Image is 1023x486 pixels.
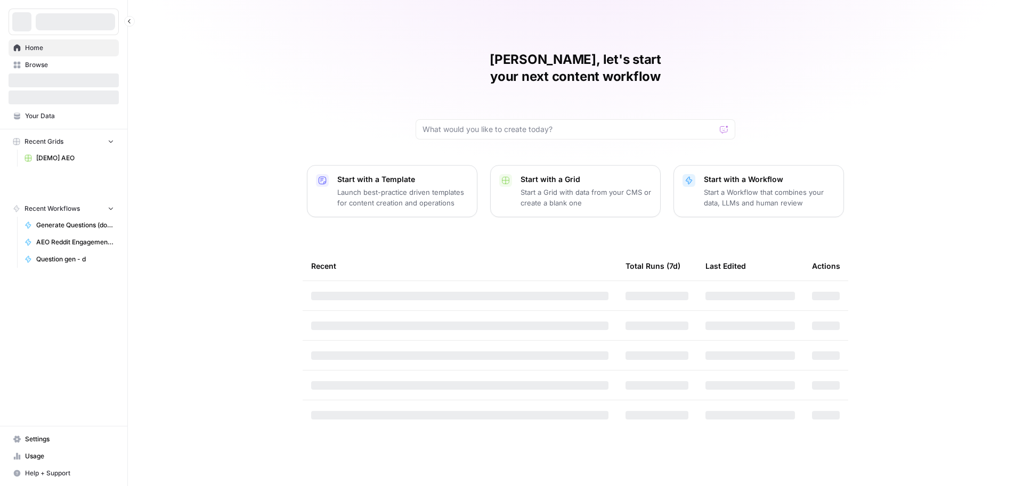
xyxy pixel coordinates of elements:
[36,254,114,264] span: Question gen - d
[25,451,114,461] span: Usage
[25,111,114,121] span: Your Data
[36,237,114,247] span: AEO Reddit Engagement - Fork
[416,51,735,85] h1: [PERSON_NAME], let's start your next content workflow
[20,217,119,234] a: Generate Questions (don't use)
[25,137,63,146] span: Recent Grids
[521,187,652,208] p: Start a Grid with data from your CMS or create a blank one
[25,43,114,53] span: Home
[704,187,835,208] p: Start a Workflow that combines your data, LLMs and human review
[25,60,114,70] span: Browse
[673,165,844,217] button: Start with a WorkflowStart a Workflow that combines your data, LLMs and human review
[36,220,114,230] span: Generate Questions (don't use)
[626,251,680,281] div: Total Runs (7d)
[9,39,119,56] a: Home
[311,251,608,281] div: Recent
[9,108,119,125] a: Your Data
[9,201,119,217] button: Recent Workflows
[704,174,835,185] p: Start with a Workflow
[25,204,80,213] span: Recent Workflows
[705,251,746,281] div: Last Edited
[9,134,119,150] button: Recent Grids
[423,124,716,135] input: What would you like to create today?
[25,434,114,444] span: Settings
[9,448,119,465] a: Usage
[521,174,652,185] p: Start with a Grid
[9,465,119,482] button: Help + Support
[20,234,119,251] a: AEO Reddit Engagement - Fork
[812,251,840,281] div: Actions
[20,150,119,167] a: [DEMO] AEO
[25,468,114,478] span: Help + Support
[337,174,468,185] p: Start with a Template
[337,187,468,208] p: Launch best-practice driven templates for content creation and operations
[9,56,119,73] a: Browse
[36,153,114,163] span: [DEMO] AEO
[9,431,119,448] a: Settings
[490,165,661,217] button: Start with a GridStart a Grid with data from your CMS or create a blank one
[20,251,119,268] a: Question gen - d
[307,165,477,217] button: Start with a TemplateLaunch best-practice driven templates for content creation and operations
